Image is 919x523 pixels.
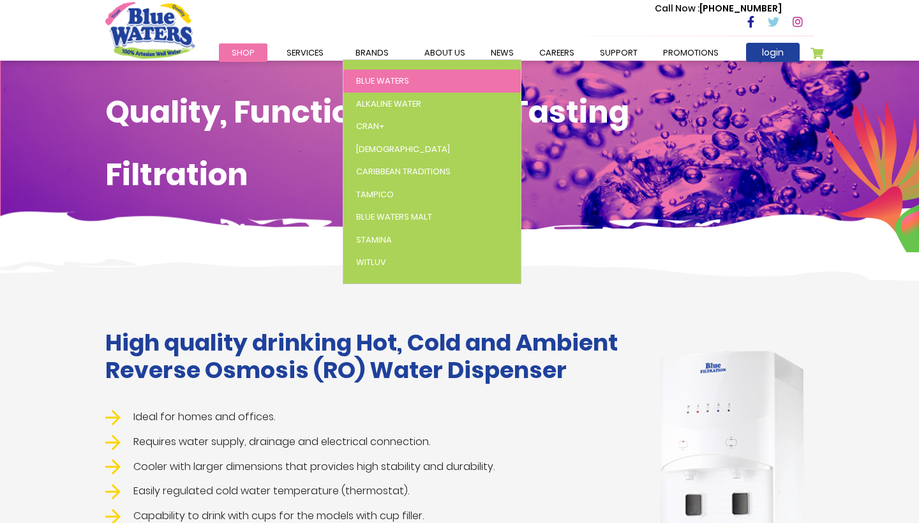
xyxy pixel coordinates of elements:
[105,434,632,450] li: Requires water supply, drainage and electrical connection.
[655,2,782,15] p: [PHONE_NUMBER]
[105,156,814,193] h1: Filtration
[650,43,731,62] a: Promotions
[356,120,385,132] span: Cran+
[105,94,814,131] h1: Quality, Functional, Great Tasting
[356,75,409,87] span: Blue Waters
[105,483,632,499] li: Easily regulated cold water temperature (thermostat).
[355,47,389,59] span: Brands
[105,2,195,58] a: store logo
[356,256,386,268] span: WitLuv
[527,43,587,62] a: careers
[287,47,324,59] span: Services
[356,143,450,155] span: [DEMOGRAPHIC_DATA]
[356,211,432,223] span: Blue Waters Malt
[105,459,632,475] li: Cooler with larger dimensions that provides high stability and durability.
[356,98,421,110] span: Alkaline Water
[356,234,392,246] span: Stamina
[746,43,800,62] a: login
[232,47,255,59] span: Shop
[105,409,632,425] li: Ideal for homes and offices.
[356,165,451,178] span: Caribbean Traditions
[587,43,650,62] a: support
[105,329,632,384] h1: High quality drinking Hot, Cold and Ambient Reverse Osmosis (RO) Water Dispenser
[412,43,478,62] a: about us
[655,2,699,15] span: Call Now :
[356,188,394,201] span: Tampico
[478,43,527,62] a: News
